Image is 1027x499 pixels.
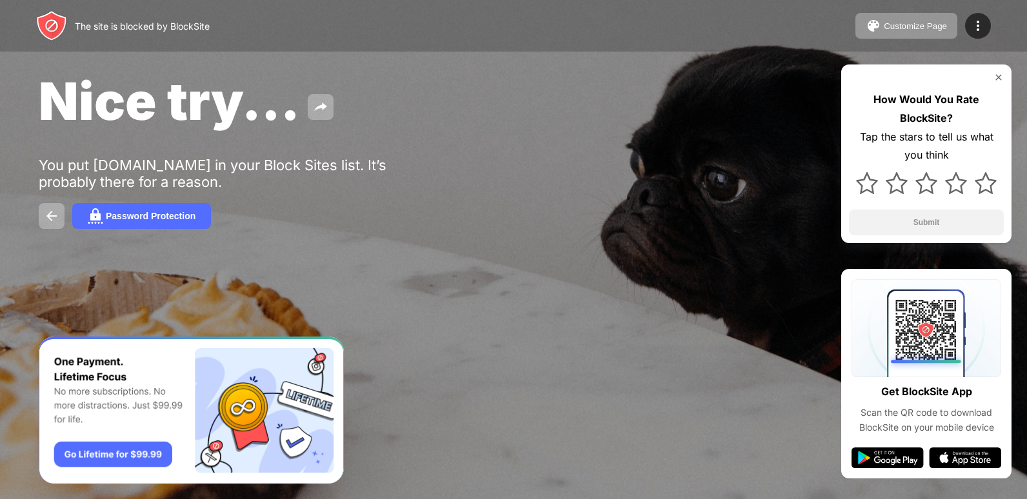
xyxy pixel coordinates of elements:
img: star.svg [915,172,937,194]
img: qrcode.svg [852,279,1001,377]
img: password.svg [88,208,103,224]
div: Scan the QR code to download BlockSite on your mobile device [852,406,1001,435]
span: Nice try... [39,70,300,132]
img: header-logo.svg [36,10,67,41]
img: star.svg [886,172,908,194]
img: star.svg [856,172,878,194]
img: star.svg [975,172,997,194]
div: How Would You Rate BlockSite? [849,90,1004,128]
button: Customize Page [855,13,957,39]
div: Tap the stars to tell us what you think [849,128,1004,165]
button: Password Protection [72,203,211,229]
img: share.svg [313,99,328,115]
div: The site is blocked by BlockSite [75,21,210,32]
img: back.svg [44,208,59,224]
img: pallet.svg [866,18,881,34]
button: Submit [849,210,1004,235]
div: Customize Page [884,21,947,31]
div: Password Protection [106,211,195,221]
img: star.svg [945,172,967,194]
div: Get BlockSite App [881,382,972,401]
img: menu-icon.svg [970,18,986,34]
img: google-play.svg [852,447,924,468]
div: You put [DOMAIN_NAME] in your Block Sites list. It’s probably there for a reason. [39,157,437,190]
img: app-store.svg [929,447,1001,468]
iframe: Banner [39,337,344,484]
img: rate-us-close.svg [993,72,1004,83]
